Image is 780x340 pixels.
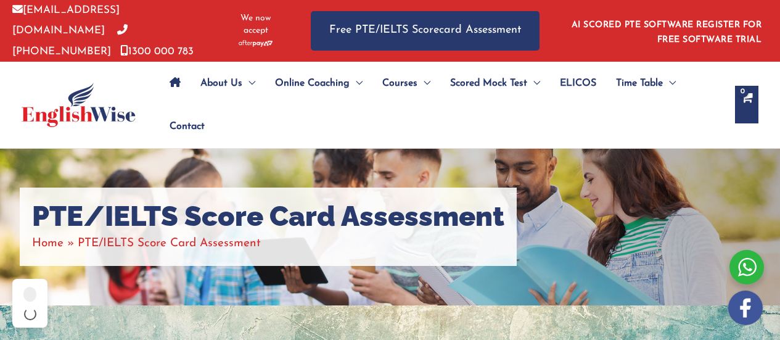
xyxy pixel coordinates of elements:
[735,86,758,123] a: View Shopping Cart, empty
[32,200,504,233] h1: PTE/IELTS Score Card Assessment
[239,40,273,47] img: Afterpay-Logo
[606,62,686,105] a: Time TableMenu Toggle
[417,62,430,105] span: Menu Toggle
[311,11,540,50] a: Free PTE/IELTS Scorecard Assessment
[350,62,363,105] span: Menu Toggle
[22,83,136,127] img: cropped-ew-logo
[231,12,280,37] span: We now accept
[32,233,504,254] nav: Breadcrumbs
[170,105,205,148] span: Contact
[12,5,120,36] a: [EMAIL_ADDRESS][DOMAIN_NAME]
[663,62,676,105] span: Menu Toggle
[275,62,350,105] span: Online Coaching
[191,62,265,105] a: About UsMenu Toggle
[616,62,663,105] span: Time Table
[728,291,763,325] img: white-facebook.png
[564,10,768,51] aside: Header Widget 1
[160,62,723,148] nav: Site Navigation: Main Menu
[572,20,762,44] a: AI SCORED PTE SOFTWARE REGISTER FOR FREE SOFTWARE TRIAL
[450,62,527,105] span: Scored Mock Test
[372,62,440,105] a: CoursesMenu Toggle
[160,105,205,148] a: Contact
[242,62,255,105] span: Menu Toggle
[440,62,550,105] a: Scored Mock TestMenu Toggle
[527,62,540,105] span: Menu Toggle
[32,238,64,249] a: Home
[12,25,128,56] a: [PHONE_NUMBER]
[382,62,417,105] span: Courses
[560,62,596,105] span: ELICOS
[200,62,242,105] span: About Us
[265,62,372,105] a: Online CoachingMenu Toggle
[120,46,194,57] a: 1300 000 783
[550,62,606,105] a: ELICOS
[78,238,261,249] span: PTE/IELTS Score Card Assessment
